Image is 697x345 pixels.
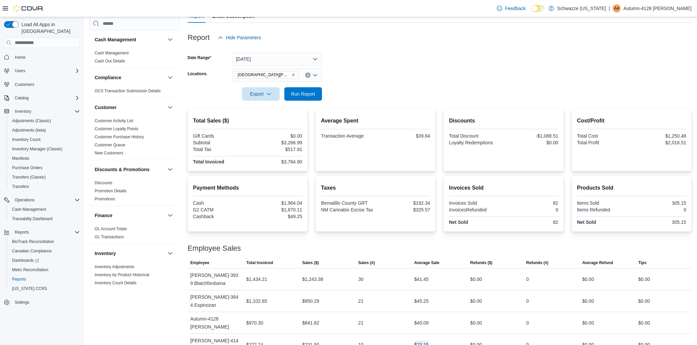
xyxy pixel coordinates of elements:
a: Manifests [9,154,32,162]
span: Average Refund [582,260,613,265]
a: OCS Transaction Submission Details [95,89,161,93]
strong: Total Invoiced [193,159,224,164]
nav: Complex example [4,49,80,325]
div: G2 CATM [193,207,246,212]
button: Reports [1,228,83,237]
span: New Customers [95,150,123,156]
button: Customers [1,80,83,89]
span: Purchase Orders [12,165,43,170]
span: Adjustments (beta) [12,128,46,133]
a: Feedback [494,2,528,15]
h2: Taxes [321,184,430,192]
span: Manifests [12,156,29,161]
span: Traceabilty Dashboard [9,215,80,223]
span: Inventory On Hand by Package [95,288,151,294]
span: Inventory Adjustments [95,264,134,269]
span: Cash Management [9,205,80,213]
span: Catalog [12,94,80,102]
div: Autumn-4128 Mares [613,4,621,12]
span: Canadian Compliance [9,247,80,255]
button: Adjustments (Classic) [7,116,83,126]
div: $49.25 [249,214,302,219]
div: Customer [89,117,180,160]
button: Transfers (Classic) [7,172,83,182]
span: Catalog [15,95,29,101]
button: Inventory [166,249,174,257]
div: 0 [526,275,529,283]
span: Traceabilty Dashboard [12,216,52,221]
a: GL Transactions [95,235,124,239]
button: Catalog [1,93,83,103]
button: Customer [95,104,165,111]
h3: Inventory [95,250,116,257]
span: Customer Purchase History [95,134,144,140]
div: $970.30 [246,319,264,327]
p: Autumn-4128 [PERSON_NAME] [623,4,692,12]
a: Customer Activity List [95,118,133,123]
div: $0.00 [470,297,482,305]
button: Compliance [166,73,174,82]
button: Operations [1,195,83,205]
span: GL Transactions [95,234,124,240]
a: Discounts [95,181,112,185]
div: Total Cost [577,133,631,139]
button: Manifests [7,154,83,163]
div: 21 [358,297,364,305]
span: Inventory Manager (Classic) [9,145,80,153]
div: 0 [633,207,686,212]
p: | [609,4,610,12]
span: Export [246,87,276,101]
div: $0.00 [638,319,650,327]
div: Compliance [89,87,180,98]
span: Operations [12,196,80,204]
h3: Discounts & Promotions [95,166,149,173]
h2: Average Spent [321,117,430,125]
div: $1,102.65 [246,297,267,305]
div: 305.15 [633,200,686,206]
a: Adjustments (Classic) [9,117,54,125]
button: Inventory Manager (Classic) [7,144,83,154]
span: Sales ($) [302,260,319,265]
span: Reports [12,277,26,282]
a: GL Account Totals [95,227,127,231]
div: -$1,088.51 [505,133,558,139]
div: $950.29 [302,297,319,305]
span: Transfers (Classic) [12,175,46,180]
span: Sales (#) [358,260,375,265]
button: [US_STATE] CCRS [7,284,83,293]
button: Reports [7,275,83,284]
a: Cash Out Details [95,59,125,63]
div: $517.91 [249,147,302,152]
div: $3,266.99 [249,140,302,145]
span: Average Sale [414,260,439,265]
h3: Compliance [95,74,121,81]
h2: Total Sales ($) [193,117,302,125]
div: 30 [358,275,364,283]
div: [PERSON_NAME]-3939 Blatchfordsena [188,268,244,290]
div: Discounts & Promotions [89,179,180,206]
div: Cash [193,200,246,206]
span: Promotions [95,196,115,202]
div: Total Tax [193,147,246,152]
div: $0.00 [582,319,594,327]
span: Washington CCRS [9,285,80,293]
span: Metrc Reconciliation [12,267,48,273]
span: Dashboards [12,258,39,263]
button: Inventory [95,250,165,257]
div: Transaction Average [321,133,374,139]
button: Traceabilty Dashboard [7,214,83,224]
span: Customer Loyalty Points [95,126,138,132]
div: $45.25 [414,297,429,305]
span: Purchase Orders [9,164,80,172]
a: Dashboards [7,256,83,265]
strong: Net Sold [577,219,596,225]
span: Reports [12,228,80,236]
button: Customer [166,103,174,111]
span: Employee [190,260,210,265]
div: Gift Cards [193,133,246,139]
span: Home [15,55,26,60]
button: Inventory [12,107,34,115]
span: Dashboards [9,256,80,264]
span: Metrc Reconciliation [9,266,80,274]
